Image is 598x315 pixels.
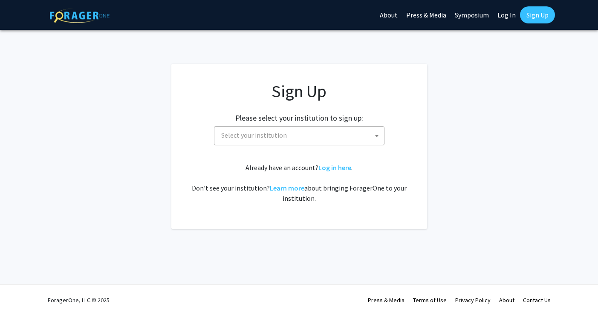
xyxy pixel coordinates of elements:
div: Already have an account? . Don't see your institution? about bringing ForagerOne to your institut... [188,162,410,203]
a: Learn more about bringing ForagerOne to your institution [270,184,304,192]
a: About [499,296,514,304]
div: ForagerOne, LLC © 2025 [48,285,110,315]
h2: Please select your institution to sign up: [235,113,363,123]
a: Privacy Policy [455,296,491,304]
a: Sign Up [520,6,555,23]
span: Select your institution [221,131,287,139]
a: Press & Media [368,296,404,304]
span: Select your institution [214,126,384,145]
a: Contact Us [523,296,551,304]
a: Terms of Use [413,296,447,304]
a: Log in here [318,163,351,172]
img: ForagerOne Logo [50,8,110,23]
h1: Sign Up [188,81,410,101]
span: Select your institution [218,127,384,144]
